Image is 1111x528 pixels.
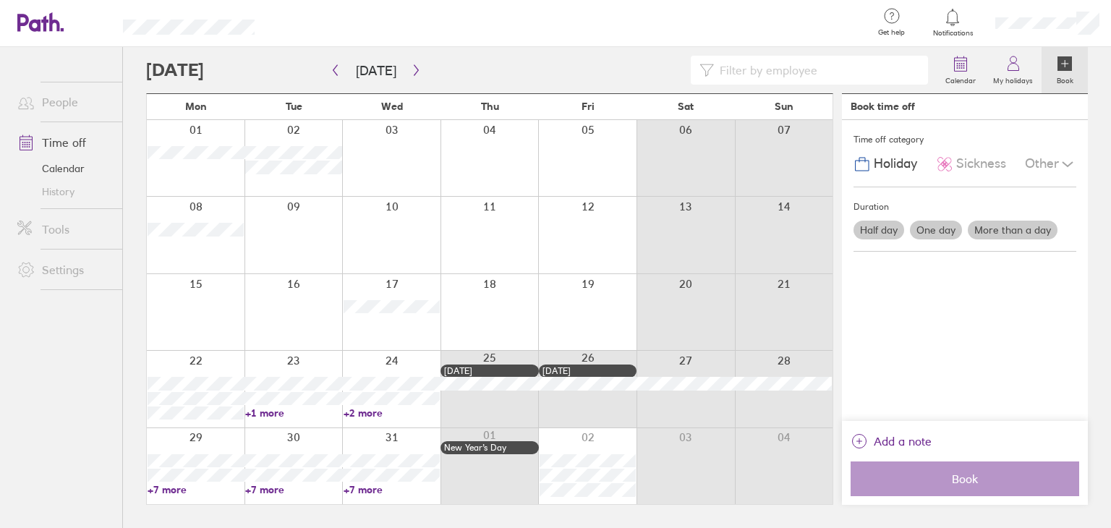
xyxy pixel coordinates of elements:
label: My holidays [984,72,1042,85]
div: [DATE] [542,366,633,376]
a: Calendar [937,47,984,93]
button: Book [851,461,1079,496]
div: Duration [854,196,1076,218]
div: [DATE] [444,366,535,376]
span: Tue [286,101,302,112]
div: Book time off [851,101,915,112]
a: Settings [6,255,122,284]
span: Add a note [874,430,932,453]
button: [DATE] [344,59,408,82]
a: +1 more [245,406,341,420]
a: My holidays [984,47,1042,93]
a: Calendar [6,157,122,180]
label: More than a day [968,221,1057,239]
label: Calendar [937,72,984,85]
span: Sat [678,101,694,112]
a: +7 more [245,483,341,496]
span: Book [861,472,1069,485]
label: One day [910,221,962,239]
a: People [6,88,122,116]
span: Mon [185,101,207,112]
button: Add a note [851,430,932,453]
a: +2 more [344,406,440,420]
span: Wed [381,101,403,112]
label: Book [1048,72,1082,85]
span: Thu [481,101,499,112]
a: Tools [6,215,122,244]
a: Book [1042,47,1088,93]
input: Filter by employee [714,56,919,84]
span: Fri [582,101,595,112]
div: New Year’s Day [444,443,535,453]
a: Notifications [929,7,976,38]
a: +7 more [344,483,440,496]
a: Time off [6,128,122,157]
span: Sickness [956,156,1006,171]
div: Other [1025,150,1076,178]
span: Sun [775,101,793,112]
span: Holiday [874,156,917,171]
label: Half day [854,221,904,239]
span: Notifications [929,29,976,38]
a: +7 more [148,483,244,496]
div: Time off category [854,129,1076,150]
span: Get help [868,28,915,37]
a: History [6,180,122,203]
